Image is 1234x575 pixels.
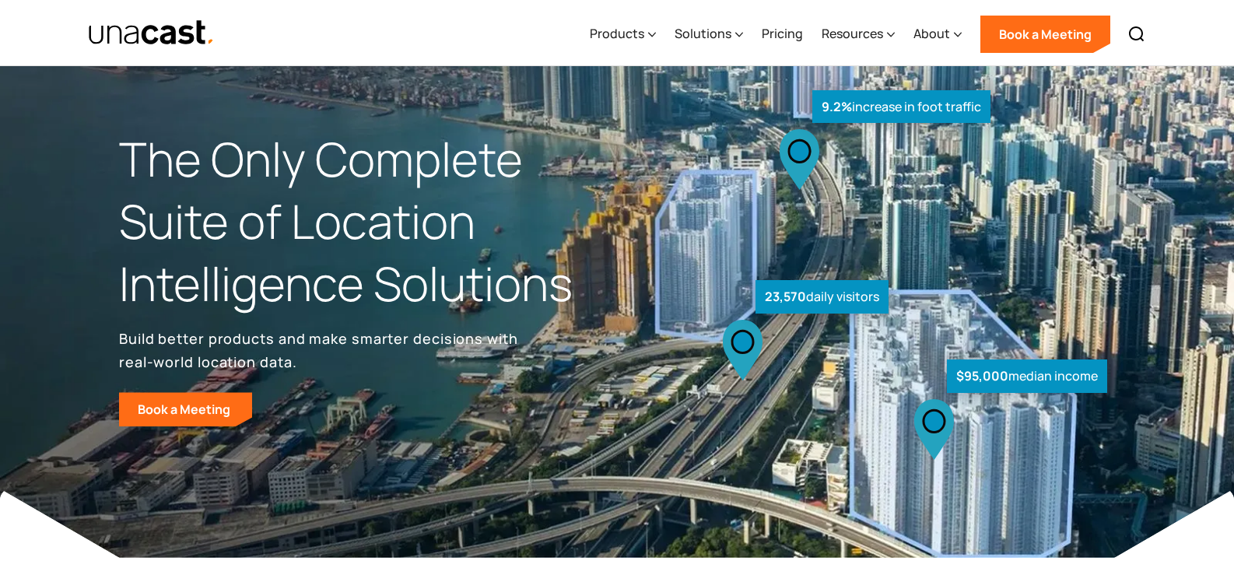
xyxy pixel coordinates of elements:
img: Search icon [1127,25,1146,44]
a: Book a Meeting [980,16,1110,53]
div: About [913,2,962,66]
img: Unacast text logo [88,19,215,47]
div: Solutions [675,2,743,66]
div: median income [947,359,1107,393]
strong: 9.2% [822,98,852,115]
a: home [88,19,215,47]
div: increase in foot traffic [812,90,990,124]
strong: 23,570 [765,288,806,305]
a: Book a Meeting [119,392,252,426]
div: Products [590,24,644,43]
strong: $95,000 [956,367,1008,384]
div: Products [590,2,656,66]
h1: The Only Complete Suite of Location Intelligence Solutions [119,128,617,314]
div: Solutions [675,24,731,43]
div: Resources [822,2,895,66]
div: About [913,24,950,43]
div: Resources [822,24,883,43]
a: Pricing [762,2,803,66]
div: daily visitors [755,280,889,314]
p: Build better products and make smarter decisions with real-world location data. [119,327,524,373]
